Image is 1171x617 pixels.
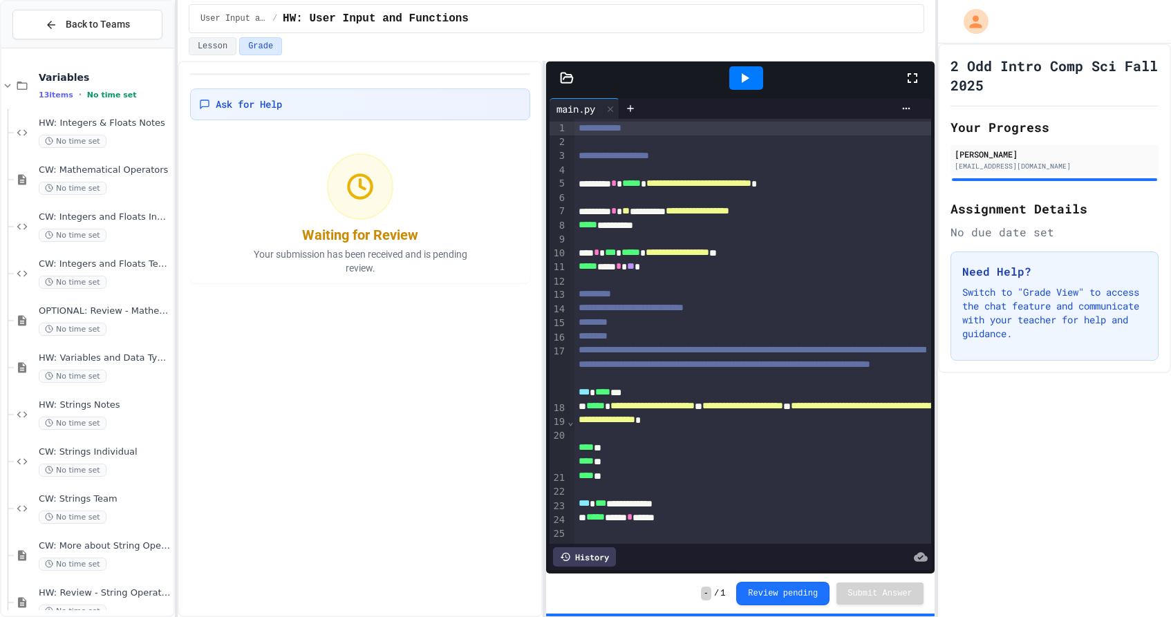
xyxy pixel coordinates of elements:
div: 23 [550,500,567,513]
span: No time set [39,417,106,430]
span: / [714,588,719,599]
div: 20 [550,429,567,471]
span: HW: Variables and Data Types [39,352,171,364]
div: [PERSON_NAME] [955,148,1154,160]
div: 17 [550,345,567,401]
div: 12 [550,275,567,289]
button: Lesson [189,37,236,55]
span: No time set [39,370,106,383]
span: CW: Integers and Floats Team [39,258,171,270]
div: [EMAIL_ADDRESS][DOMAIN_NAME] [955,161,1154,171]
div: main.py [550,102,602,116]
div: Waiting for Review [302,225,418,245]
span: No time set [39,182,106,195]
div: 11 [550,260,567,274]
span: HW: User Input and Functions [283,10,469,27]
div: 9 [550,233,567,247]
span: No time set [39,229,106,242]
div: 14 [550,303,567,316]
div: No due date set [950,224,1159,240]
span: No time set [39,558,106,571]
div: 22 [550,485,567,499]
div: 19 [550,415,567,429]
div: 3 [550,149,567,163]
button: Grade [239,37,282,55]
div: 16 [550,331,567,345]
h3: Need Help? [962,263,1147,280]
h2: Assignment Details [950,199,1159,218]
div: 6 [550,191,567,205]
button: Submit Answer [836,582,924,605]
span: No time set [39,135,106,148]
div: 10 [550,247,567,260]
div: 26 [550,541,567,555]
span: HW: Strings Notes [39,399,171,411]
div: 1 [550,122,567,135]
div: My Account [949,6,992,37]
div: History [553,547,616,567]
p: Switch to "Grade View" to access the chat feature and communicate with your teacher for help and ... [962,285,1147,341]
span: CW: Integers and Floats Individual [39,211,171,223]
span: No time set [39,323,106,336]
span: CW: More about String Operators [39,540,171,552]
span: CW: Strings Individual [39,446,171,458]
span: CW: Mathematical Operators [39,164,171,176]
span: HW: Review - String Operators [39,587,171,599]
span: HW: Integers & Floats Notes [39,117,171,129]
div: 13 [550,288,567,302]
div: 25 [550,527,567,541]
div: main.py [550,98,619,119]
span: No time set [87,91,137,99]
span: User Input and Functions [200,13,267,24]
span: OPTIONAL: Review - Mathematical Operators [39,305,171,317]
h1: 2 Odd Intro Comp Sci Fall 2025 [950,56,1159,95]
span: No time set [39,276,106,289]
span: Ask for Help [216,97,282,111]
div: 21 [550,471,567,485]
span: Variables [39,71,171,84]
p: Your submission has been received and is pending review. [236,247,485,275]
span: Fold line [567,416,574,427]
div: 5 [550,177,567,191]
span: CW: Strings Team [39,493,171,505]
span: • [79,89,82,100]
div: 2 [550,135,567,149]
span: Fold line [567,542,574,553]
span: Back to Teams [66,17,130,32]
div: 4 [550,164,567,178]
span: No time set [39,464,106,477]
span: No time set [39,511,106,524]
span: Submit Answer [847,588,912,599]
div: 8 [550,219,567,233]
button: Review pending [736,582,830,605]
div: 18 [550,401,567,415]
button: Back to Teams [12,10,162,39]
span: 13 items [39,91,73,99]
div: 15 [550,316,567,330]
h2: Your Progress [950,117,1159,137]
div: 7 [550,205,567,218]
span: - [701,587,711,600]
span: 1 [720,588,725,599]
span: / [272,13,277,24]
div: 24 [550,513,567,527]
